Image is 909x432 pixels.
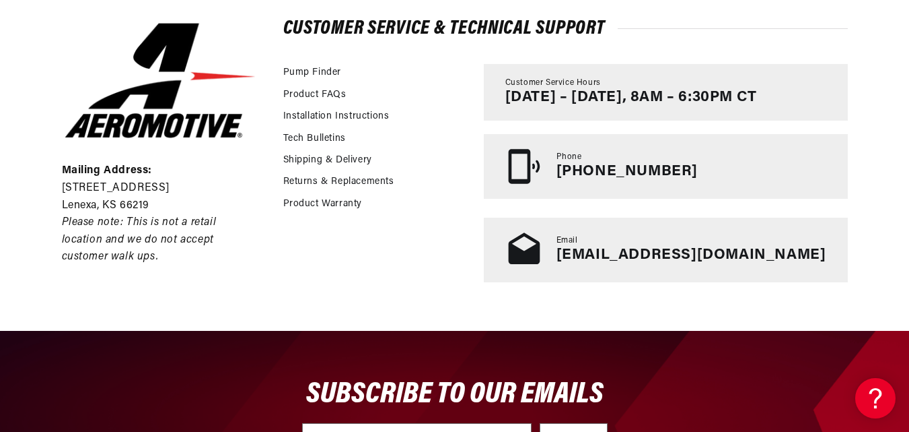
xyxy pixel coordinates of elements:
a: Tech Bulletins [283,131,346,146]
h2: Customer Service & Technical Support [283,20,848,37]
span: Email [556,235,578,247]
p: [DATE] – [DATE], 8AM – 6:30PM CT [505,89,757,106]
a: Shipping & Delivery [283,153,372,168]
a: Product FAQs [283,88,347,102]
em: Please note: This is not a retail location and we do not accept customer walk ups. [62,217,217,262]
span: Phone [556,152,582,163]
a: [EMAIL_ADDRESS][DOMAIN_NAME] [556,247,826,263]
p: [PHONE_NUMBER] [556,163,698,181]
a: Product Warranty [283,197,363,212]
span: Customer Service Hours [505,78,601,89]
p: [STREET_ADDRESS] [62,180,258,197]
strong: Mailing Address: [62,165,153,176]
p: Lenexa, KS 66219 [62,197,258,215]
a: Installation Instructions [283,109,390,124]
a: Phone [PHONE_NUMBER] [484,134,848,199]
a: Returns & Replacements [283,175,394,189]
a: Pump Finder [283,65,342,80]
span: SUBSCRIBE TO OUR EMAILS [306,379,604,410]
